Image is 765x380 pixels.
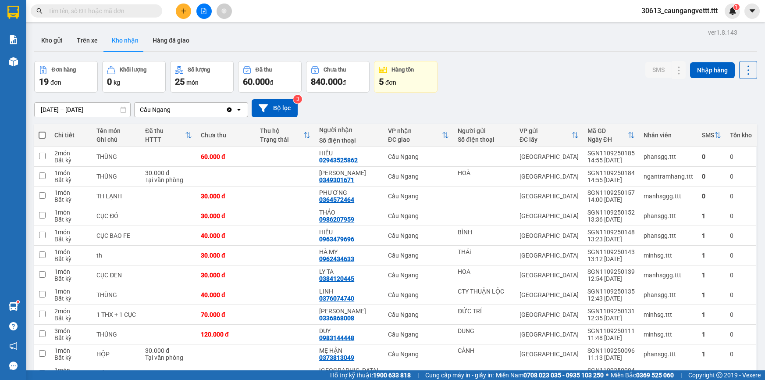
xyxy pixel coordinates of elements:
[587,136,628,143] div: Ngày ĐH
[319,327,379,334] div: DUY
[587,229,635,236] div: SGN1109250148
[735,4,738,10] span: 1
[702,331,721,338] div: 1
[730,311,752,318] div: 0
[319,176,354,183] div: 0349301671
[96,193,136,200] div: TH LẠNH
[342,79,346,86] span: đ
[319,347,379,354] div: MẸ HẬN
[587,347,635,354] div: SGN1109250096
[319,315,354,322] div: 0336868008
[54,132,88,139] div: Chi tiết
[702,311,721,318] div: 1
[145,347,192,354] div: 30.000 đ
[54,150,88,157] div: 2 món
[644,252,693,259] div: minhsg.ttt
[587,196,635,203] div: 14:00 [DATE]
[587,176,635,183] div: 14:55 [DATE]
[54,255,88,262] div: Bất kỳ
[201,311,251,318] div: 70.000 đ
[252,99,298,117] button: Bộ lọc
[319,308,379,315] div: KIỀU TRANG
[201,291,251,298] div: 40.000 đ
[680,370,682,380] span: |
[388,291,449,298] div: Cầu Ngang
[9,342,18,350] span: notification
[319,229,379,236] div: HIẾU
[587,209,635,216] div: SGN1109250152
[702,132,714,139] div: SMS
[107,76,112,87] span: 0
[730,331,752,338] div: 0
[515,124,583,147] th: Toggle SortBy
[523,372,604,379] strong: 0708 023 035 - 0935 103 250
[176,4,191,19] button: plus
[319,216,354,223] div: 0986207959
[96,173,136,180] div: THÙNG
[379,76,384,87] span: 5
[145,136,185,143] div: HTTT
[319,367,379,374] div: VĨNH YÊN
[319,126,379,133] div: Người nhận
[54,268,88,275] div: 1 món
[188,67,210,73] div: Số lượng
[181,8,187,14] span: plus
[644,331,693,338] div: minhsg.ttt
[744,4,760,19] button: caret-down
[587,255,635,262] div: 13:12 [DATE]
[702,232,721,239] div: 1
[733,4,740,10] sup: 1
[716,372,722,378] span: copyright
[9,35,18,44] img: solution-icon
[96,311,136,318] div: 1 THX + 1 CỤC
[145,127,185,134] div: Đã thu
[702,212,721,219] div: 1
[519,291,579,298] div: [GEOGRAPHIC_DATA]
[7,6,19,19] img: logo-vxr
[519,127,572,134] div: VP gửi
[96,351,136,358] div: HỘP
[587,327,635,334] div: SGN1109250111
[730,132,752,139] div: Tồn kho
[201,252,251,259] div: 30.000 đ
[36,8,43,14] span: search
[730,193,752,200] div: 0
[384,124,453,147] th: Toggle SortBy
[54,236,88,243] div: Bất kỳ
[391,67,414,73] div: Hàng tồn
[388,331,449,338] div: Cầu Ngang
[644,173,693,180] div: ngantramhang.ttt
[48,6,152,16] input: Tìm tên, số ĐT hoặc mã đơn
[702,173,721,180] div: 0
[54,315,88,322] div: Bất kỳ
[519,193,579,200] div: [GEOGRAPHIC_DATA]
[54,327,88,334] div: 3 món
[54,248,88,255] div: 1 món
[201,132,251,139] div: Chưa thu
[611,370,674,380] span: Miền Bắc
[319,268,379,275] div: LY TA
[373,372,411,379] strong: 1900 633 818
[96,153,136,160] div: THÙNG
[54,347,88,354] div: 1 món
[388,212,449,219] div: Cầu Ngang
[243,76,270,87] span: 60.000
[319,157,358,164] div: 02943525862
[748,7,756,15] span: caret-down
[319,288,379,295] div: LINH
[201,272,251,279] div: 30.000 đ
[519,370,579,377] div: [GEOGRAPHIC_DATA]
[260,136,303,143] div: Trạng thái
[201,153,251,160] div: 60.000 đ
[319,196,354,203] div: 0364572464
[587,248,635,255] div: SGN1109250143
[730,232,752,239] div: 0
[587,150,635,157] div: SGN1109250185
[587,189,635,196] div: SGN1109250157
[730,153,752,160] div: 0
[644,291,693,298] div: phansgg.ttt
[175,76,185,87] span: 25
[496,370,604,380] span: Miền Nam
[644,153,693,160] div: phansgg.ttt
[587,216,635,223] div: 13:36 [DATE]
